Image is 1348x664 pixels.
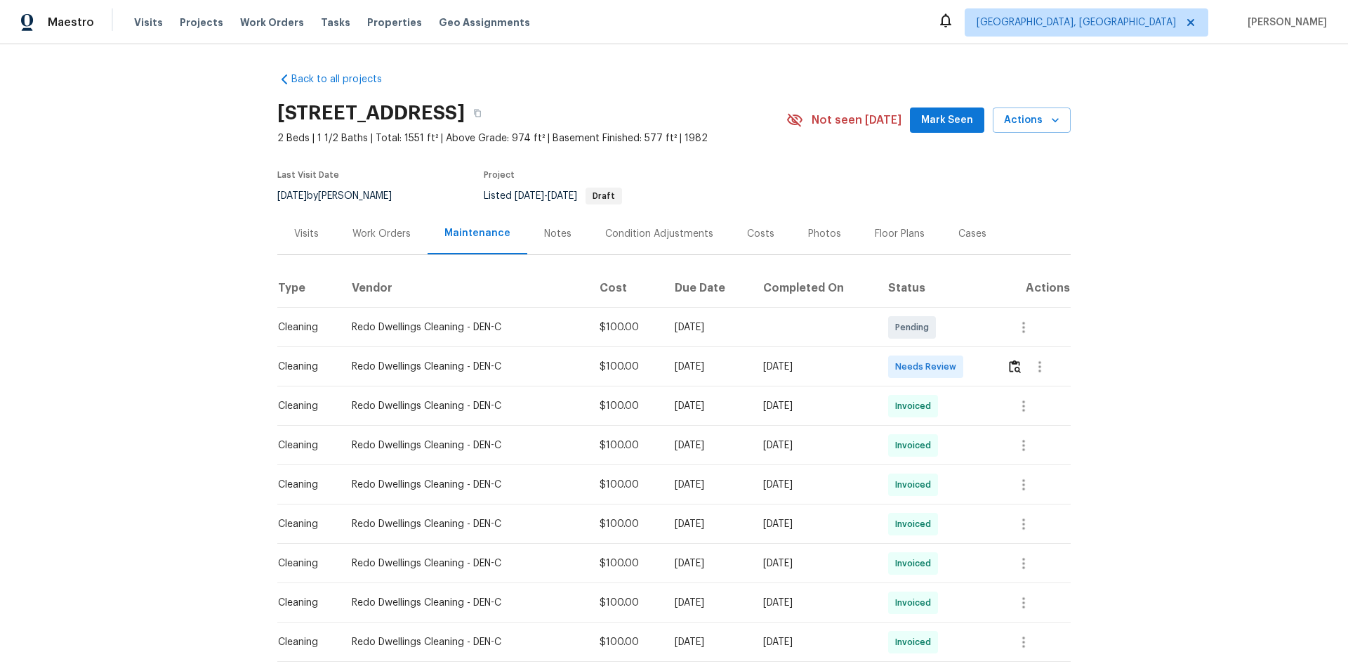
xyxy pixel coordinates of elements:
div: Cases [958,227,986,241]
span: Invoiced [895,596,937,610]
div: Redo Dwellings Cleaning - DEN-C [352,360,577,374]
div: Redo Dwellings Cleaning - DEN-C [352,438,577,453]
span: - [515,191,577,201]
span: Listed [484,191,622,201]
div: [DATE] [763,596,866,610]
div: Floor Plans [875,227,925,241]
div: $100.00 [600,360,652,374]
div: Redo Dwellings Cleaning - DEN-C [352,399,577,413]
div: $100.00 [600,399,652,413]
div: [DATE] [763,438,866,453]
span: Tasks [321,18,350,27]
th: Type [277,268,341,308]
div: Redo Dwellings Cleaning - DEN-C [352,596,577,610]
span: Actions [1004,112,1059,129]
div: Cleaning [278,320,329,334]
div: [DATE] [763,478,866,492]
span: Geo Assignments [439,15,530,30]
div: $100.00 [600,320,652,334]
div: $100.00 [600,478,652,492]
div: $100.00 [600,517,652,531]
div: [DATE] [675,635,741,649]
span: Projects [180,15,223,30]
div: Work Orders [352,227,411,241]
div: Notes [544,227,571,241]
button: Review Icon [1007,350,1023,384]
th: Due Date [663,268,752,308]
span: Work Orders [240,15,304,30]
span: Invoiced [895,438,937,453]
div: Cleaning [278,556,329,571]
span: Project [484,171,515,179]
div: Redo Dwellings Cleaning - DEN-C [352,517,577,531]
div: Maintenance [444,226,510,240]
div: Cleaning [278,438,329,453]
div: [DATE] [675,596,741,610]
div: Redo Dwellings Cleaning - DEN-C [352,478,577,492]
span: [DATE] [515,191,544,201]
button: Mark Seen [910,108,984,134]
th: Completed On [752,268,877,308]
div: Cleaning [278,399,329,413]
span: Invoiced [895,556,937,571]
div: Redo Dwellings Cleaning - DEN-C [352,556,577,571]
span: [DATE] [277,191,307,201]
div: Cleaning [278,596,329,610]
th: Actions [996,268,1071,308]
button: Copy Address [465,100,490,126]
div: Cleaning [278,635,329,649]
div: [DATE] [763,635,866,649]
span: Mark Seen [921,112,973,129]
div: [DATE] [675,399,741,413]
span: [GEOGRAPHIC_DATA], [GEOGRAPHIC_DATA] [977,15,1176,30]
span: Needs Review [895,360,962,374]
span: Invoiced [895,517,937,531]
span: [PERSON_NAME] [1242,15,1327,30]
div: Redo Dwellings Cleaning - DEN-C [352,635,577,649]
div: $100.00 [600,556,652,571]
div: by [PERSON_NAME] [277,188,409,204]
div: [DATE] [763,517,866,531]
div: [DATE] [675,360,741,374]
div: $100.00 [600,438,652,453]
th: Vendor [341,268,588,308]
span: Not seen [DATE] [812,113,901,127]
span: Properties [367,15,422,30]
div: $100.00 [600,635,652,649]
div: [DATE] [763,556,866,571]
div: Visits [294,227,319,241]
div: [DATE] [675,320,741,334]
div: Condition Adjustments [605,227,713,241]
th: Status [877,268,996,308]
div: Cleaning [278,478,329,492]
span: Invoiced [895,635,937,649]
span: Invoiced [895,478,937,492]
button: Actions [993,108,1071,134]
span: Pending [895,320,934,334]
a: Back to all projects [277,72,412,86]
h2: [STREET_ADDRESS] [277,106,465,120]
div: [DATE] [675,517,741,531]
span: [DATE] [548,191,577,201]
span: Maestro [48,15,94,30]
span: 2 Beds | 1 1/2 Baths | Total: 1551 ft² | Above Grade: 974 ft² | Basement Finished: 577 ft² | 1982 [277,131,786,145]
div: Costs [747,227,774,241]
div: Cleaning [278,517,329,531]
div: [DATE] [675,556,741,571]
div: Cleaning [278,360,329,374]
th: Cost [588,268,663,308]
div: Photos [808,227,841,241]
div: $100.00 [600,596,652,610]
img: Review Icon [1009,360,1021,373]
div: [DATE] [675,438,741,453]
div: [DATE] [763,360,866,374]
span: Visits [134,15,163,30]
div: Redo Dwellings Cleaning - DEN-C [352,320,577,334]
span: Last Visit Date [277,171,339,179]
span: Invoiced [895,399,937,413]
span: Draft [587,192,621,200]
div: [DATE] [675,478,741,492]
div: [DATE] [763,399,866,413]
